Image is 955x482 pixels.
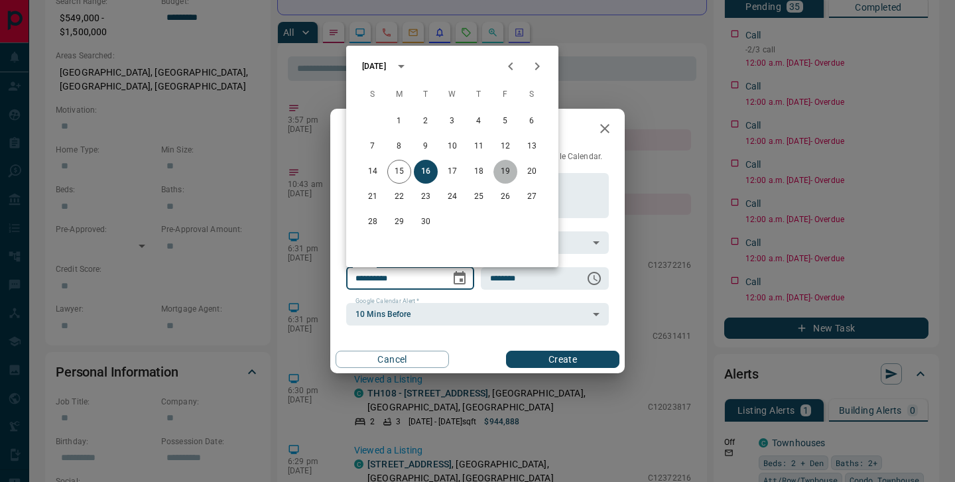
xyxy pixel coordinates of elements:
span: Saturday [520,82,544,108]
button: 22 [387,185,411,209]
button: 12 [493,135,517,158]
button: 3 [440,109,464,133]
button: 28 [361,210,385,234]
span: Monday [387,82,411,108]
button: 17 [440,160,464,184]
button: 1 [387,109,411,133]
button: 19 [493,160,517,184]
span: Sunday [361,82,385,108]
div: 10 Mins Before [346,303,609,326]
button: 2 [414,109,438,133]
button: 27 [520,185,544,209]
button: 5 [493,109,517,133]
button: 9 [414,135,438,158]
span: Tuesday [414,82,438,108]
button: Choose time, selected time is 6:00 AM [581,265,607,292]
span: Thursday [467,82,491,108]
button: 11 [467,135,491,158]
button: 30 [414,210,438,234]
button: 26 [493,185,517,209]
button: 23 [414,185,438,209]
button: Next month [524,53,550,80]
label: Google Calendar Alert [355,297,419,306]
button: 4 [467,109,491,133]
button: Choose date, selected date is Sep 16, 2025 [446,265,473,292]
div: [DATE] [362,60,386,72]
button: 8 [387,135,411,158]
button: calendar view is open, switch to year view [390,55,413,78]
button: 6 [520,109,544,133]
button: 7 [361,135,385,158]
button: 24 [440,185,464,209]
button: 13 [520,135,544,158]
span: Wednesday [440,82,464,108]
button: 21 [361,185,385,209]
h2: New Task [330,109,420,151]
button: Previous month [497,53,524,80]
label: Date [355,261,372,270]
span: Friday [493,82,517,108]
button: Cancel [336,351,449,368]
label: Time [490,261,507,270]
button: Create [506,351,619,368]
button: 20 [520,160,544,184]
button: 18 [467,160,491,184]
button: 29 [387,210,411,234]
button: 16 [414,160,438,184]
button: 10 [440,135,464,158]
button: 25 [467,185,491,209]
button: 14 [361,160,385,184]
button: 15 [387,160,411,184]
